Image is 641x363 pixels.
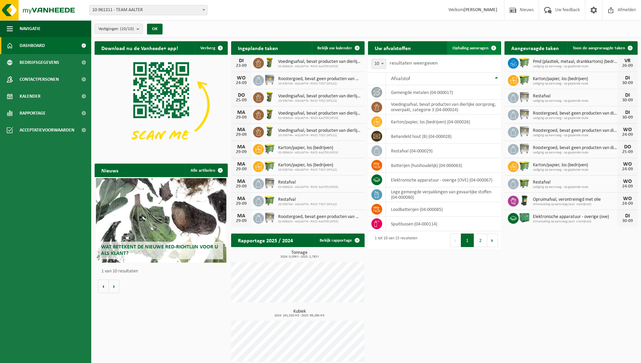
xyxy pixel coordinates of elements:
button: 2 [474,234,487,247]
div: 30-09 [621,115,634,120]
span: Karton/papier, los (bedrijven) [533,76,617,82]
div: DO [621,144,634,150]
div: 29-09 [235,167,248,172]
img: WB-1100-GAL-GY-01 [519,143,530,154]
span: Lediging op aanvraag - op geplande route [533,82,617,86]
div: 29-09 [235,150,248,154]
div: 24-09 [621,201,634,206]
span: Verberg [200,46,215,50]
div: MA [235,213,248,219]
span: 2024: 0,036 t - 2025: 2,783 t [235,255,364,259]
span: Omwisseling op aanvraag (excl. voorrijkost) [533,202,617,207]
span: Voedingsafval, bevat producten van dierlijke oorsprong, onverpakt, categorie 3 [278,59,361,65]
span: 10-536744 - AQUAFIN - RWZI TIELT (KP122) [278,168,337,172]
span: 02-008424 - AQUAFIN - RWZI AALTER (KP25) [278,220,361,224]
a: Bekijk rapportage [314,234,364,247]
div: 29-09 [235,201,248,206]
h2: Download nu de Vanheede+ app! [95,41,185,54]
span: 10-536744 - AQUAFIN - RWZI TIELT (KP122) [278,99,361,103]
img: WB-0060-HPE-GN-50 [264,108,275,120]
h2: Ingeplande taken [231,41,285,54]
td: spuitbussen (04-000114) [386,217,501,231]
img: WB-1100-GAL-GY-02 [519,91,530,103]
span: Bedrijfsgegevens [20,54,59,71]
div: 30-09 [621,98,634,103]
img: WB-1100-HPE-GN-50 [519,177,530,189]
div: 30-09 [621,81,634,86]
span: 02-008424 - AQUAFIN - RWZI AALTER (KP25) [278,65,361,69]
p: 1 van 10 resultaten [101,269,224,274]
div: 24-09 [621,132,634,137]
button: Vorige [98,280,109,293]
count: (10/10) [120,27,134,31]
div: 24-09 [621,167,634,172]
div: WO [621,162,634,167]
div: 26-09 [621,64,634,68]
div: DI [621,213,634,219]
td: voedingsafval, bevat producten van dierlijke oorsprong, onverpakt, categorie 3 (04-000024) [386,100,501,115]
button: OK [147,24,163,34]
div: DI [621,75,634,81]
div: WO [621,179,634,184]
span: Lediging op aanvraag - op geplande route [533,134,617,138]
span: Toon de aangevraagde taken [573,46,625,50]
span: Restafval [533,180,617,185]
span: Navigatie [20,20,41,37]
td: karton/papier, los (bedrijven) (04-000026) [386,115,501,129]
img: WB-0660-HPE-GN-50 [264,143,275,154]
button: Next [487,234,498,247]
div: 30-09 [621,219,634,223]
div: MA [235,179,248,184]
div: 24-09 [235,81,248,86]
span: 10 [371,59,386,69]
span: Kalender [20,88,41,105]
span: Karton/papier, los (bedrijven) [278,163,337,168]
img: WB-1100-GAL-GY-02 [264,177,275,189]
a: Wat betekent de nieuwe RED-richtlijn voor u als klant? [96,178,226,263]
div: 29-09 [235,132,248,137]
strong: [PERSON_NAME] [464,7,497,13]
span: Roostergoed, bevat geen producten van dierlijke oorsprong [278,76,361,82]
span: Roostergoed, bevat geen producten van dierlijke oorsprong [278,214,361,220]
div: MA [235,196,248,201]
span: Lediging op aanvraag - op geplande route [533,151,617,155]
div: 25-09 [235,98,248,103]
span: 10-536744 - AQUAFIN - RWZI TIELT (KP122) [278,82,361,86]
span: Lediging op aanvraag - op geplande route [533,99,617,103]
div: MA [235,127,248,132]
div: 29-09 [235,184,248,189]
button: Verberg [195,41,227,55]
span: Dashboard [20,37,45,54]
span: Karton/papier, los (bedrijven) [533,163,617,168]
div: DO [235,93,248,98]
img: WB-0060-HPE-GN-50 [264,91,275,103]
span: Ophaling aanvragen [452,46,489,50]
span: Lediging op aanvraag - op geplande route [533,116,617,120]
td: batterijen (huishoudelijk) (04-000063) [386,158,501,173]
span: Lediging op aanvraag - op geplande route [533,65,617,69]
td: elektronische apparatuur - overige (OVE) (04-000067) [386,173,501,187]
td: lege gemengde verpakkingen van gevaarlijke stoffen (04-000080) [386,187,501,202]
span: 2024: 161,520 m3 - 2025: 99,280 m3 [235,314,364,317]
span: Roostergoed, bevat geen producten van dierlijke oorsprong [533,145,617,151]
span: Elektronische apparatuur - overige (ove) [533,214,617,220]
span: 10 [372,59,386,69]
td: behandeld hout (B) (04-000028) [386,129,501,144]
div: 24-09 [621,184,634,189]
h3: Kubiek [235,309,364,317]
img: WB-0660-HPE-GN-50 [519,160,530,172]
a: Toon de aangevraagde taken [567,41,637,55]
span: Rapportage [20,105,46,122]
a: Alle artikelen [185,164,227,177]
span: Contactpersonen [20,71,59,88]
img: WB-1100-HPE-GN-50 [264,195,275,206]
span: 10-961311 - TEAM AALTER [90,5,207,15]
h3: Tonnage [235,250,364,259]
span: Afvalstof [391,76,410,81]
span: 10-536744 - AQUAFIN - RWZI TIELT (KP122) [278,134,361,138]
div: WO [621,196,634,201]
div: MA [235,162,248,167]
div: MA [235,110,248,115]
img: PB-HB-1400-HPE-GN-01 [519,212,530,223]
div: 25-09 [621,150,634,154]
